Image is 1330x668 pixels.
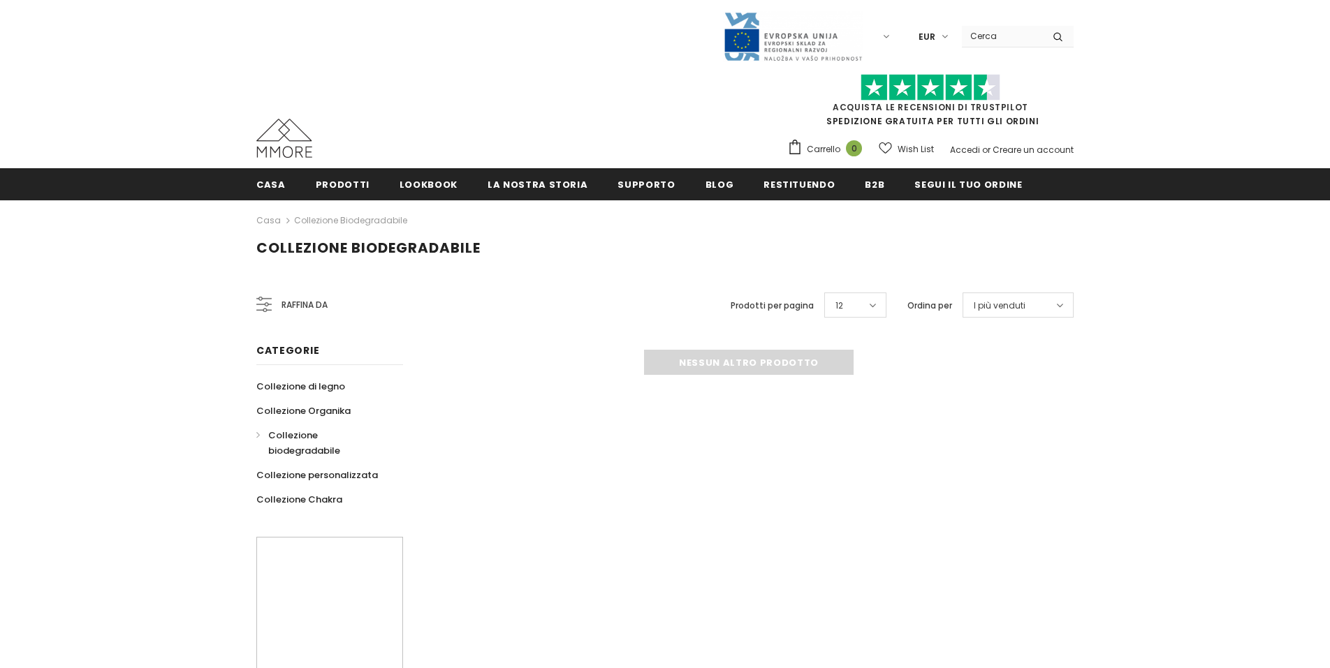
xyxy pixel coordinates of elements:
span: Raffina da [282,297,328,313]
span: Segui il tuo ordine [914,178,1022,191]
img: Javni Razpis [723,11,863,62]
a: Collezione biodegradabile [256,423,388,463]
span: Lookbook [400,178,458,191]
span: Carrello [807,142,840,156]
span: Wish List [898,142,934,156]
a: Restituendo [763,168,835,200]
a: Casa [256,212,281,229]
span: Collezione Chakra [256,493,342,506]
a: Acquista le recensioni di TrustPilot [833,101,1028,113]
a: Carrello 0 [787,139,869,160]
img: Casi MMORE [256,119,312,158]
a: Collezione personalizzata [256,463,378,487]
span: 0 [846,140,862,156]
span: supporto [617,178,675,191]
a: Collezione Organika [256,399,351,423]
a: Blog [706,168,734,200]
a: Collezione di legno [256,374,345,399]
a: Collezione biodegradabile [294,214,407,226]
a: Lookbook [400,168,458,200]
a: Wish List [879,137,934,161]
a: Accedi [950,144,980,156]
a: supporto [617,168,675,200]
label: Prodotti per pagina [731,299,814,313]
span: Restituendo [763,178,835,191]
span: Categorie [256,343,319,357]
span: or [982,144,991,156]
a: La nostra storia [488,168,587,200]
a: B2B [865,168,884,200]
img: Fidati di Pilot Stars [861,74,1000,101]
a: Segui il tuo ordine [914,168,1022,200]
span: I più venduti [974,299,1025,313]
span: Collezione Organika [256,404,351,417]
span: Collezione biodegradabile [256,238,481,258]
a: Casa [256,168,286,200]
span: Blog [706,178,734,191]
span: SPEDIZIONE GRATUITA PER TUTTI GLI ORDINI [787,80,1074,127]
label: Ordina per [907,299,952,313]
a: Creare un account [993,144,1074,156]
input: Search Site [962,26,1042,46]
span: EUR [919,30,935,44]
a: Javni Razpis [723,30,863,42]
span: Collezione di legno [256,380,345,393]
span: Collezione biodegradabile [268,429,340,457]
a: Prodotti [316,168,370,200]
span: Collezione personalizzata [256,468,378,482]
span: B2B [865,178,884,191]
span: 12 [835,299,843,313]
span: Casa [256,178,286,191]
span: La nostra storia [488,178,587,191]
span: Prodotti [316,178,370,191]
a: Collezione Chakra [256,487,342,512]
